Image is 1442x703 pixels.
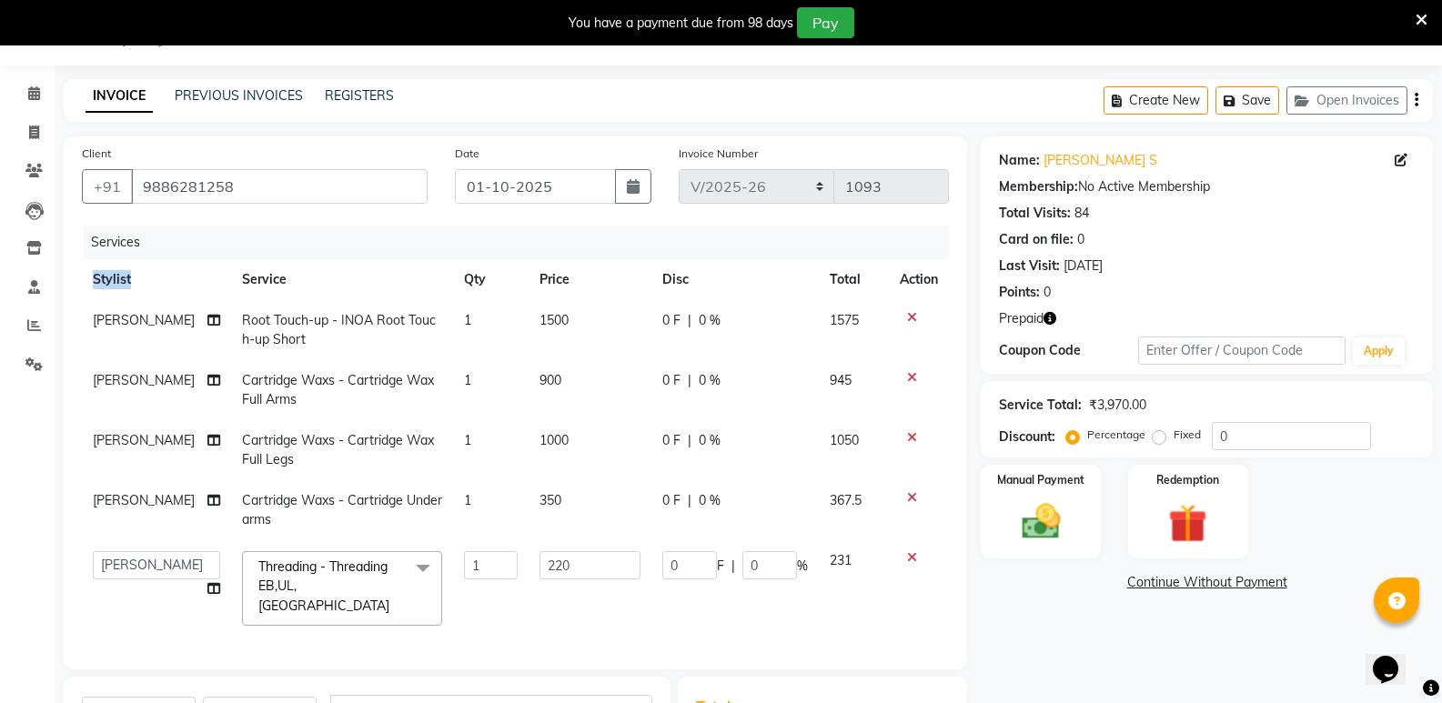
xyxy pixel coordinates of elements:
div: Card on file: [999,230,1074,249]
th: Service [231,259,453,300]
label: Percentage [1087,427,1145,443]
span: [PERSON_NAME] [93,432,195,448]
span: 1 [464,312,471,328]
span: 1 [464,372,471,388]
span: 231 [830,552,852,568]
span: 0 F [662,371,681,390]
span: 350 [539,492,561,508]
button: Apply [1353,337,1405,365]
div: Coupon Code [999,341,1137,360]
div: You have a payment due from 98 days [569,14,793,33]
span: 0 % [699,311,721,330]
span: 0 % [699,491,721,510]
span: 1050 [830,432,859,448]
button: Create New [1104,86,1208,115]
span: Threading - Threading EB,UL,[GEOGRAPHIC_DATA] [258,558,389,614]
span: 0 % [699,431,721,450]
span: 1 [464,432,471,448]
span: 1500 [539,312,569,328]
div: Discount: [999,427,1055,447]
div: 84 [1074,204,1089,223]
button: Open Invoices [1286,86,1407,115]
span: Prepaid [999,309,1044,328]
label: Client [82,146,111,162]
span: 367.5 [830,492,862,508]
span: | [688,431,691,450]
div: Name: [999,151,1040,170]
th: Disc [651,259,819,300]
span: Cartridge Waxs - Cartridge Wax Full Legs [242,432,434,467]
span: 0 F [662,491,681,510]
span: [PERSON_NAME] [93,372,195,388]
div: Services [84,226,963,259]
a: [PERSON_NAME] S [1044,151,1157,170]
span: % [797,557,808,576]
div: 0 [1077,230,1084,249]
a: x [389,598,398,614]
span: 0 % [699,371,721,390]
th: Qty [453,259,529,300]
input: Enter Offer / Coupon Code [1138,336,1346,365]
span: [PERSON_NAME] [93,312,195,328]
span: [PERSON_NAME] [93,492,195,508]
div: Membership: [999,177,1078,196]
span: 0 F [662,311,681,330]
div: Last Visit: [999,256,1060,276]
span: 900 [539,372,561,388]
span: 0 F [662,431,681,450]
span: Cartridge Waxs - Cartridge Wax Full Arms [242,372,434,407]
label: Manual Payment [997,472,1084,488]
label: Date [455,146,479,162]
th: Price [529,259,651,300]
div: No Active Membership [999,177,1415,196]
th: Total [819,259,889,300]
span: 1000 [539,432,569,448]
iframe: chat widget [1366,630,1424,685]
div: 0 [1044,283,1051,302]
div: ₹3,970.00 [1089,396,1146,415]
button: Save [1215,86,1279,115]
div: [DATE] [1064,256,1103,276]
span: Root Touch-up - INOA Root Touch-up Short [242,312,436,347]
span: Cartridge Waxs - Cartridge Under arms [242,492,442,527]
a: PREVIOUS INVOICES [175,87,303,104]
th: Stylist [82,259,231,300]
input: Search by Name/Mobile/Email/Code [131,169,428,204]
span: | [688,371,691,390]
span: F [717,557,724,576]
button: +91 [82,169,133,204]
label: Redemption [1156,472,1219,488]
label: Invoice Number [679,146,758,162]
img: _cash.svg [1010,499,1073,544]
span: | [688,491,691,510]
span: | [731,557,735,576]
span: 1 [464,492,471,508]
label: Fixed [1174,427,1201,443]
div: Service Total: [999,396,1082,415]
th: Action [889,259,949,300]
div: Points: [999,283,1040,302]
a: REGISTERS [325,87,394,104]
a: Continue Without Payment [984,573,1429,592]
span: 1575 [830,312,859,328]
button: Pay [797,7,854,38]
div: Total Visits: [999,204,1071,223]
span: 945 [830,372,852,388]
span: | [688,311,691,330]
img: _gift.svg [1156,499,1219,547]
a: INVOICE [86,80,153,113]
